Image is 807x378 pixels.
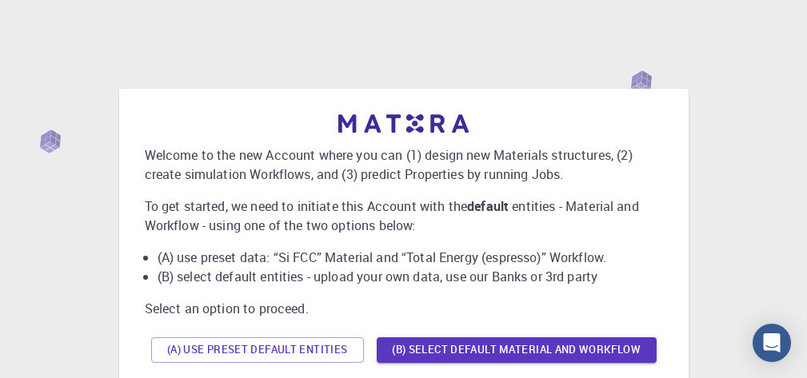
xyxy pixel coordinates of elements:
p: Welcome to the new Account where you can (1) design new Materials structures, (2) create simulati... [145,145,663,184]
div: Open Intercom Messenger [753,324,791,362]
button: (A) Use preset default entities [151,337,364,363]
p: Select an option to proceed. [145,299,663,318]
li: (B) select default entities - upload your own data, use our Banks or 3rd party [158,267,663,286]
p: To get started, we need to initiate this Account with the entities - Material and Workflow - usin... [145,197,663,235]
li: (A) use preset data: “Si FCC” Material and “Total Energy (espresso)” Workflow. [158,248,663,267]
img: logo [338,114,469,133]
button: (B) Select default material and workflow [377,337,657,363]
b: default [467,197,509,215]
